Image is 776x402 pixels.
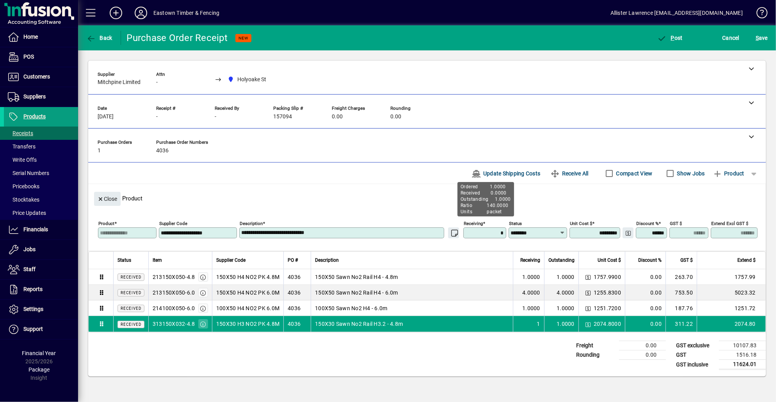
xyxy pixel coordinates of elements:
button: Add [103,6,128,20]
button: Cancel [721,31,742,45]
span: Mitchpine Limited [98,79,141,86]
td: 100X50 H4 NO2 PK 6.0M [212,300,283,316]
button: Back [84,31,114,45]
a: Jobs [4,240,78,259]
a: Pricebooks [4,180,78,193]
button: Change Price Levels [583,303,594,314]
span: Serial Numbers [8,170,49,176]
button: Change Price Levels [583,287,594,298]
span: NEW [238,36,248,41]
button: Change Price Levels [583,272,594,282]
a: Knowledge Base [751,2,766,27]
mat-label: Supplier Code [159,221,187,226]
a: Settings [4,300,78,319]
span: ost [657,35,683,41]
span: P [671,35,675,41]
span: Item [153,256,162,264]
button: Update Shipping Costs [469,166,544,180]
button: Change Price Levels [623,227,634,238]
span: 0.00 [332,114,343,120]
mat-label: GST $ [670,221,682,226]
a: Staff [4,260,78,279]
td: 150X50 H4 NO2 PK 4.8M [212,269,283,285]
span: Receipts [8,130,33,136]
td: 4036 [283,300,311,316]
span: ave [756,32,768,44]
td: 0.00 [625,316,666,332]
a: Write Offs [4,153,78,166]
span: Unit Cost $ [598,256,621,264]
td: 0.00 [625,269,666,285]
button: Close [94,192,121,206]
span: Status [117,256,131,264]
span: Holyoake St [226,75,270,84]
td: 150X50 Sawn No2 Rail H4 - 4.8m [311,269,513,285]
span: 1255.8300 [594,289,621,297]
span: 1.0000 [522,304,540,312]
span: 1 [98,148,101,154]
span: Financials [23,226,48,232]
span: 0.00 [390,114,401,120]
span: Product [713,167,744,180]
span: Staff [23,266,36,272]
a: Transfers [4,140,78,153]
mat-label: Extend excl GST $ [711,221,748,226]
span: Receiving [520,256,540,264]
mat-label: Discount % [636,221,659,226]
app-page-header-button: Back [78,31,121,45]
span: Close [97,193,117,205]
span: 157094 [273,114,292,120]
td: 0.00 [619,350,666,360]
span: Settings [23,306,43,312]
div: Ordered 1.0000 Received 0.0000 Outstanding 1.0000 Ratio 140.0000 Units packet [457,182,514,216]
td: GST inclusive [672,360,719,370]
td: 1.0000 [544,300,578,316]
td: 187.76 [666,300,697,316]
span: Customers [23,73,50,80]
div: 213150X050-6.0 [153,289,195,297]
span: Reports [23,286,43,292]
td: 150X50 Sawn No2 Rail H4 - 6.0m [311,285,513,300]
span: Holyoake St [237,75,266,84]
td: 11624.01 [719,360,766,370]
button: Save [754,31,770,45]
span: Suppliers [23,93,46,100]
span: Support [23,326,43,332]
a: POS [4,47,78,67]
span: Update Shipping Costs [472,167,541,180]
td: 753.50 [666,285,697,300]
div: 214100X050-6.0 [153,304,195,312]
td: GST exclusive [672,341,719,350]
td: 150X50 H4 NO2 PK 6.0M [212,285,283,300]
span: - [156,114,158,120]
td: 0.00 [619,341,666,350]
span: 1.0000 [522,273,540,281]
span: Price Updates [8,210,46,216]
span: Stocktakes [8,197,39,203]
span: Receive All [550,167,588,180]
div: 213150X050-4.8 [153,273,195,281]
span: 4036 [156,148,169,154]
td: 150X30 Sawn No2 Rail H3.2 - 4.8m [311,316,513,332]
span: 4.0000 [522,289,540,297]
td: 0.00 [625,300,666,316]
span: Home [23,34,38,40]
span: S [756,35,759,41]
td: 10107.83 [719,341,766,350]
span: Received [121,306,141,311]
td: Rounding [572,350,619,360]
span: GST $ [680,256,693,264]
div: Product [88,184,766,208]
span: Products [23,113,46,120]
td: 4036 [283,316,311,332]
a: Support [4,320,78,339]
span: 1757.9900 [594,273,621,281]
div: Allister Lawrence [EMAIL_ADDRESS][DOMAIN_NAME] [610,7,743,19]
td: 150X30 H3 NO2 PK 4.8M [212,316,283,332]
span: Cancel [723,32,740,44]
td: 1516.18 [719,350,766,360]
span: Transfers [8,143,36,150]
mat-label: Receiving [464,221,483,226]
mat-label: Unit Cost $ [570,221,592,226]
td: 100X50 Sawn No2 H4 - 6.0m [311,300,513,316]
